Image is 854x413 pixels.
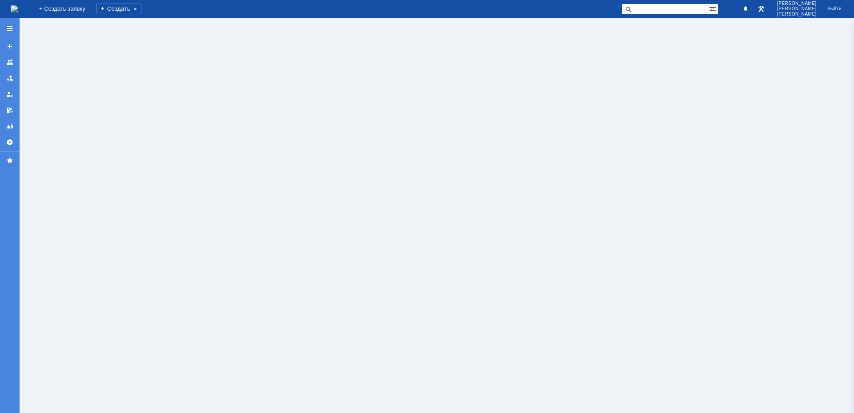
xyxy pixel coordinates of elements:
a: Мои согласования [3,103,17,117]
a: Настройки [3,135,17,149]
span: [PERSON_NAME] [777,6,817,12]
a: Перейти в интерфейс администратора [756,4,766,14]
img: logo [11,5,18,12]
span: Расширенный поиск [709,4,718,12]
a: Перейти на домашнюю страницу [11,5,18,12]
span: [PERSON_NAME] [777,1,817,6]
span: [PERSON_NAME] [777,12,817,17]
a: Создать заявку [3,39,17,53]
a: Заявки в моей ответственности [3,71,17,85]
a: Отчеты [3,119,17,133]
a: Мои заявки [3,87,17,101]
div: Создать [96,4,141,14]
a: Заявки на командах [3,55,17,69]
